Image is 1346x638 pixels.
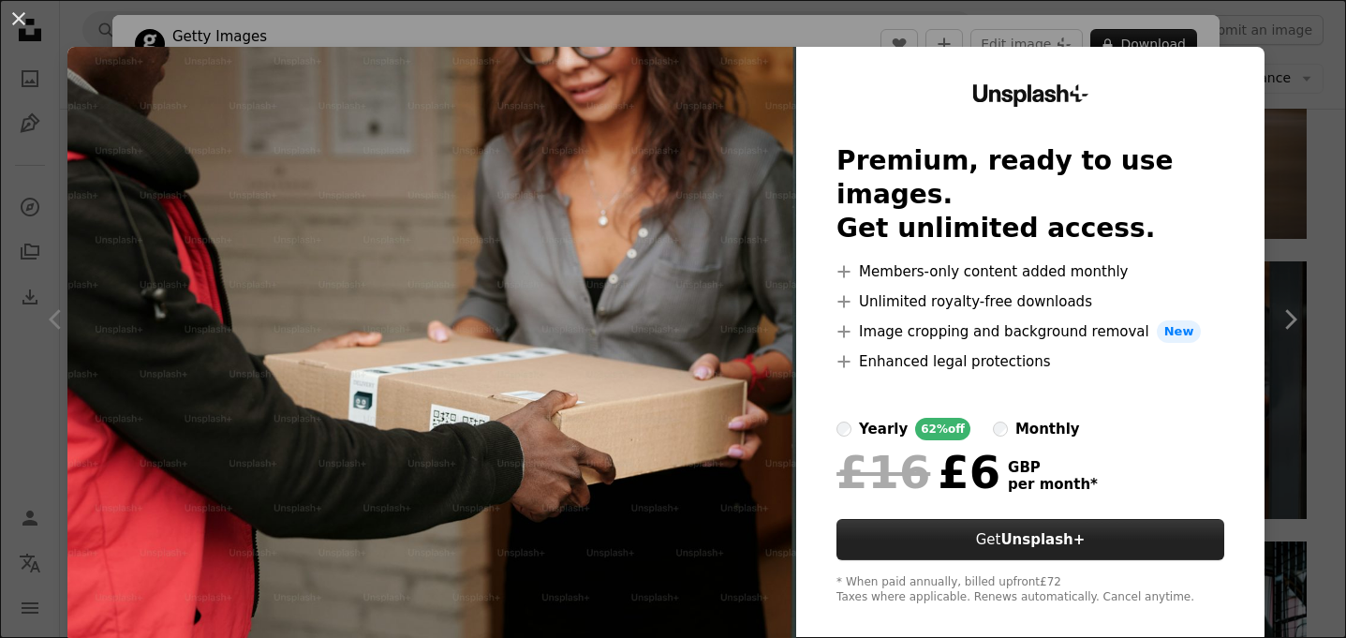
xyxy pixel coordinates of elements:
[1008,459,1098,476] span: GBP
[836,422,851,437] input: yearly62%off
[836,350,1224,373] li: Enhanced legal protections
[1015,418,1080,440] div: monthly
[993,422,1008,437] input: monthly
[836,144,1224,245] h2: Premium, ready to use images. Get unlimited access.
[836,448,1000,497] div: £6
[836,519,1224,560] button: GetUnsplash+
[836,320,1224,343] li: Image cropping and background removal
[1157,320,1202,343] span: New
[1000,531,1085,548] strong: Unsplash+
[836,290,1224,313] li: Unlimited royalty-free downloads
[1008,476,1098,493] span: per month *
[836,260,1224,283] li: Members-only content added monthly
[859,418,908,440] div: yearly
[915,418,970,440] div: 62% off
[836,575,1224,605] div: * When paid annually, billed upfront £72 Taxes where applicable. Renews automatically. Cancel any...
[836,448,930,497] span: £16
